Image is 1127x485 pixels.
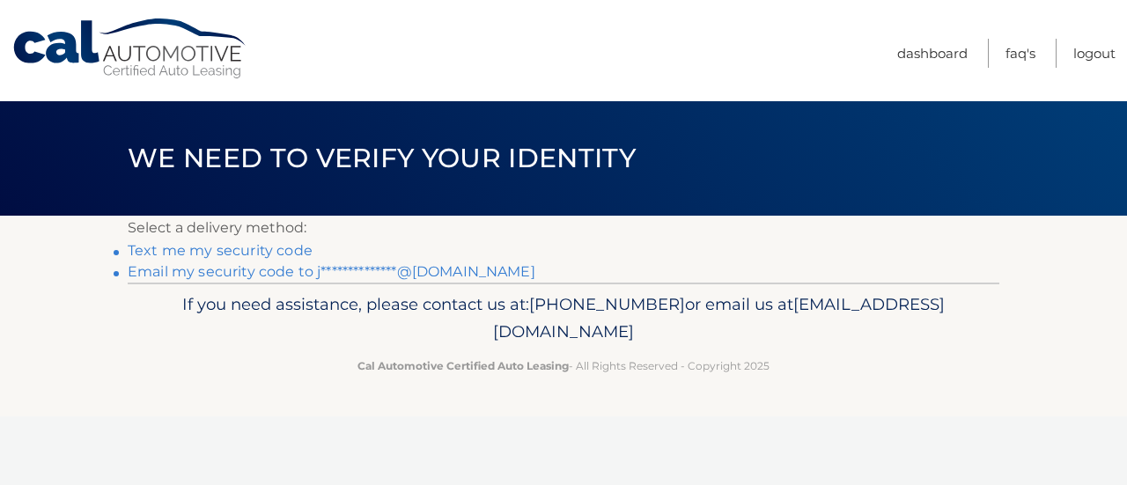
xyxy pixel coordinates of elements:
[128,242,313,259] a: Text me my security code
[128,216,999,240] p: Select a delivery method:
[1073,39,1116,68] a: Logout
[897,39,968,68] a: Dashboard
[11,18,249,80] a: Cal Automotive
[139,290,988,347] p: If you need assistance, please contact us at: or email us at
[1005,39,1035,68] a: FAQ's
[529,294,685,314] span: [PHONE_NUMBER]
[139,356,988,375] p: - All Rights Reserved - Copyright 2025
[357,359,569,372] strong: Cal Automotive Certified Auto Leasing
[128,142,636,174] span: We need to verify your identity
